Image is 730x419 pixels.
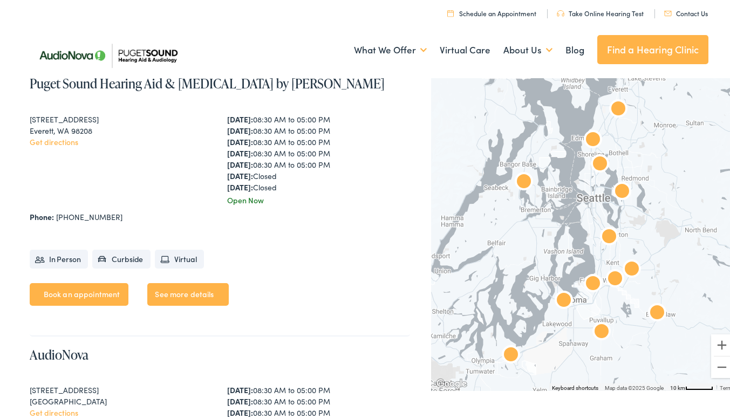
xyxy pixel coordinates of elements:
[30,281,129,304] a: Book an appointment
[227,193,410,204] div: Open Now
[557,6,644,16] a: Take Online Hearing Test
[605,173,639,208] div: AudioNova
[640,294,674,329] div: AudioNova
[30,382,212,394] div: [STREET_ADDRESS]
[592,218,626,253] div: AudioNova
[434,375,469,389] a: Open this area in Google Maps (opens a new window)
[667,381,717,389] button: Map Scale: 10 km per 48 pixels
[503,28,552,68] a: About Us
[507,163,541,198] div: AudioNova
[30,72,385,90] a: Puget Sound Hearing Aid & [MEDICAL_DATA] by [PERSON_NAME]
[434,375,469,389] img: Google
[30,134,78,145] a: Get directions
[227,394,253,404] strong: [DATE]:
[597,33,709,62] a: Find a Hearing Clinic
[30,248,88,266] li: In Person
[30,209,54,220] strong: Phone:
[227,134,253,145] strong: [DATE]:
[615,251,649,285] div: AudioNova
[583,146,617,180] div: AudioNova
[227,157,253,168] strong: [DATE]:
[147,281,228,304] a: See more details
[601,91,636,125] div: Puget Sound Hearing Aid &#038; Audiology by AudioNova
[30,394,212,405] div: [GEOGRAPHIC_DATA]
[227,112,253,122] strong: [DATE]:
[227,112,410,191] div: 08:30 AM to 05:00 PM 08:30 AM to 05:00 PM 08:30 AM to 05:00 PM 08:30 AM to 05:00 PM 08:30 AM to 0...
[557,8,564,15] img: utility icon
[547,282,581,317] div: AudioNova
[227,382,253,393] strong: [DATE]:
[92,248,151,266] li: Curbside
[440,28,490,68] a: Virtual Care
[354,28,427,68] a: What We Offer
[447,8,454,15] img: utility icon
[552,382,598,390] button: Keyboard shortcuts
[30,112,212,123] div: [STREET_ADDRESS]
[664,6,708,16] a: Contact Us
[30,405,78,416] a: Get directions
[227,123,253,134] strong: [DATE]:
[30,123,212,134] div: Everett, WA 98208
[565,28,584,68] a: Blog
[30,344,88,361] a: AudioNova
[155,248,204,266] li: Virtual
[598,260,632,295] div: AudioNova
[227,405,253,416] strong: [DATE]:
[56,209,122,220] a: [PHONE_NUMBER]
[584,313,619,348] div: AudioNova
[227,180,253,190] strong: [DATE]:
[227,168,253,179] strong: [DATE]:
[664,9,672,14] img: utility icon
[494,336,528,371] div: AudioNova
[447,6,536,16] a: Schedule an Appointment
[227,146,253,156] strong: [DATE]:
[576,121,610,156] div: AudioNova
[576,265,610,300] div: AudioNova
[670,383,685,389] span: 10 km
[605,383,664,389] span: Map data ©2025 Google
